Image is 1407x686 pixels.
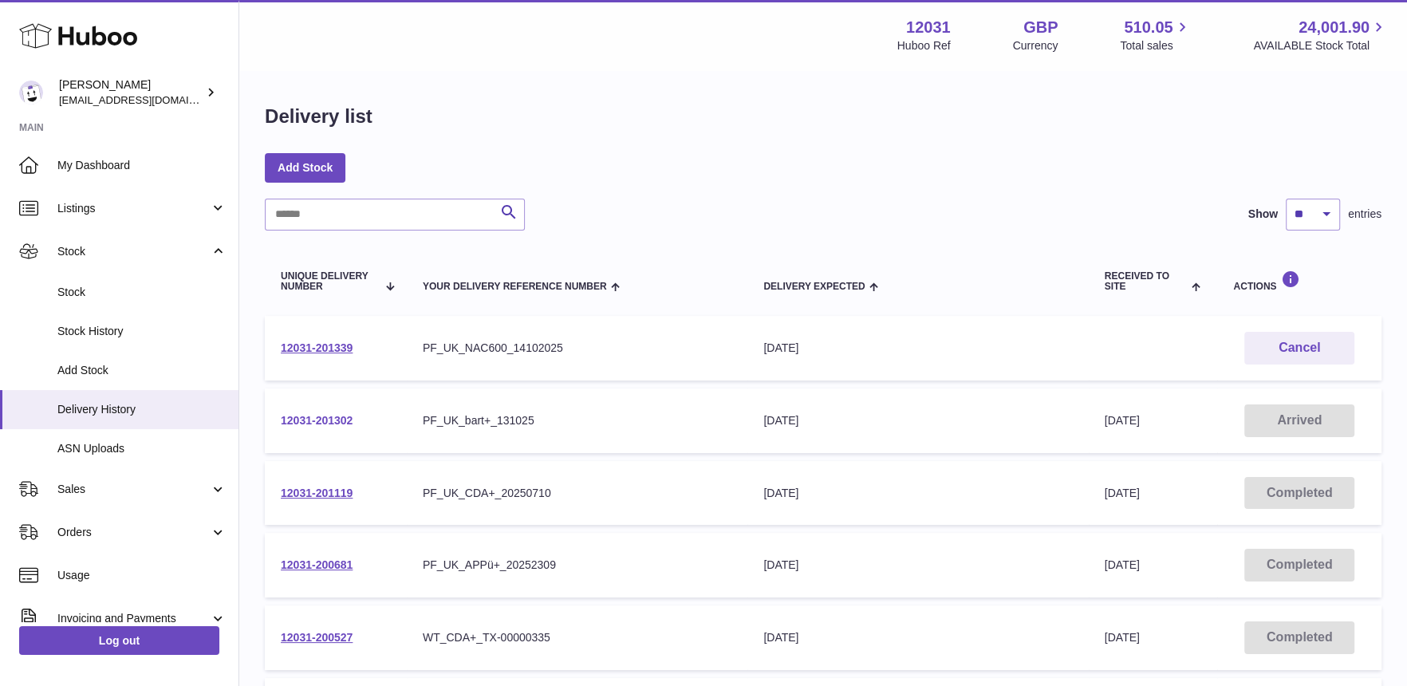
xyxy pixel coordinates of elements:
div: [DATE] [763,558,1072,573]
a: 12031-201119 [281,487,353,499]
span: [DATE] [1105,631,1140,644]
span: Orders [57,525,210,540]
a: Add Stock [265,153,345,182]
span: Delivery History [57,402,227,417]
span: Add Stock [57,363,227,378]
span: Sales [57,482,210,497]
div: Actions [1233,270,1366,292]
span: entries [1348,207,1381,222]
a: Log out [19,626,219,655]
span: [DATE] [1105,414,1140,427]
a: 12031-200681 [281,558,353,571]
div: PF_UK_NAC600_14102025 [423,341,731,356]
span: My Dashboard [57,158,227,173]
a: 510.05 Total sales [1120,17,1191,53]
a: 24,001.90 AVAILABLE Stock Total [1253,17,1388,53]
a: 12031-201302 [281,414,353,427]
div: PF_UK_APPü+_20252309 [423,558,731,573]
div: Currency [1013,38,1058,53]
span: [DATE] [1105,487,1140,499]
img: admin@makewellforyou.com [19,81,43,104]
span: Invoicing and Payments [57,611,210,626]
span: Delivery Expected [763,282,865,292]
div: [DATE] [763,413,1072,428]
div: PF_UK_bart+_131025 [423,413,731,428]
span: [EMAIL_ADDRESS][DOMAIN_NAME] [59,93,235,106]
button: Cancel [1244,332,1354,365]
span: AVAILABLE Stock Total [1253,38,1388,53]
span: Received to Site [1105,271,1188,292]
div: [DATE] [763,486,1072,501]
div: [DATE] [763,341,1072,356]
span: Listings [57,201,210,216]
div: [DATE] [763,630,1072,645]
span: Stock [57,244,210,259]
label: Show [1248,207,1278,222]
span: Unique Delivery Number [281,271,377,292]
a: 12031-201339 [281,341,353,354]
span: Your Delivery Reference Number [423,282,607,292]
div: WT_CDA+_TX-00000335 [423,630,731,645]
span: ASN Uploads [57,441,227,456]
h1: Delivery list [265,104,372,129]
span: Stock History [57,324,227,339]
div: Huboo Ref [897,38,951,53]
span: Stock [57,285,227,300]
span: 510.05 [1124,17,1172,38]
span: [DATE] [1105,558,1140,571]
span: Total sales [1120,38,1191,53]
div: [PERSON_NAME] [59,77,203,108]
strong: GBP [1023,17,1058,38]
div: PF_UK_CDA+_20250710 [423,486,731,501]
a: 12031-200527 [281,631,353,644]
span: Usage [57,568,227,583]
span: 24,001.90 [1299,17,1370,38]
strong: 12031 [906,17,951,38]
